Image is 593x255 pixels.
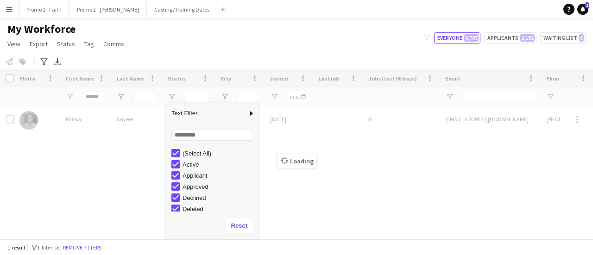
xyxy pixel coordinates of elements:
a: Tag [81,38,98,50]
div: (Select All) [183,150,256,157]
div: Active [183,161,256,168]
span: 2 [585,2,589,8]
span: View [7,40,20,48]
app-action-btn: Export XLSX [52,56,63,67]
button: Casting/Training Dates [147,0,217,19]
span: 2,181 [520,34,535,42]
a: 2 [577,4,588,15]
button: Reset [226,218,253,233]
span: Text Filter [166,106,247,121]
button: Everyone6,707 [434,32,480,44]
span: Tag [84,40,94,48]
input: Search filter values [171,130,253,141]
span: Loading [278,154,316,168]
button: Waiting list6 [540,32,586,44]
a: Status [53,38,79,50]
a: Comms [100,38,128,50]
div: Declined [183,194,256,201]
span: My Workforce [7,22,76,36]
div: Column Filter [166,103,259,239]
button: Promo 2 - [PERSON_NAME] [69,0,147,19]
div: Deleted [183,205,256,212]
div: Approved [183,183,256,190]
a: Export [26,38,51,50]
button: Promo 1 - Faith [19,0,69,19]
span: 6,707 [464,34,479,42]
button: Applicants2,181 [484,32,536,44]
span: 6 [579,34,584,42]
div: Applicant [183,172,256,179]
span: Comms [103,40,124,48]
span: Status [57,40,75,48]
app-action-btn: Advanced filters [38,56,50,67]
a: View [4,38,24,50]
span: Export [30,40,48,48]
button: Remove filters [61,243,103,253]
span: 1 filter set [37,244,61,251]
